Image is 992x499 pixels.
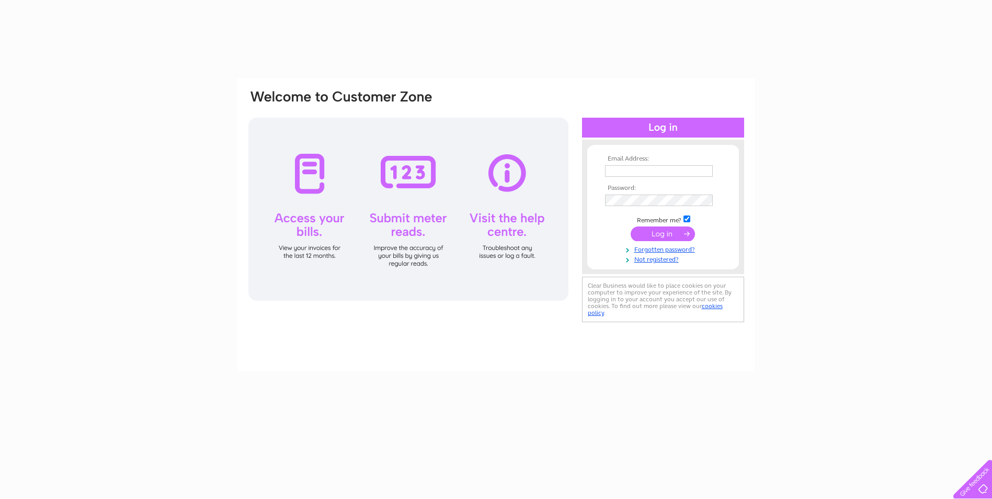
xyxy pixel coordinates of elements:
[631,226,695,241] input: Submit
[605,244,724,254] a: Forgotten password?
[602,155,724,163] th: Email Address:
[602,214,724,224] td: Remember me?
[602,185,724,192] th: Password:
[605,254,724,264] a: Not registered?
[588,302,723,316] a: cookies policy
[582,277,744,322] div: Clear Business would like to place cookies on your computer to improve your experience of the sit...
